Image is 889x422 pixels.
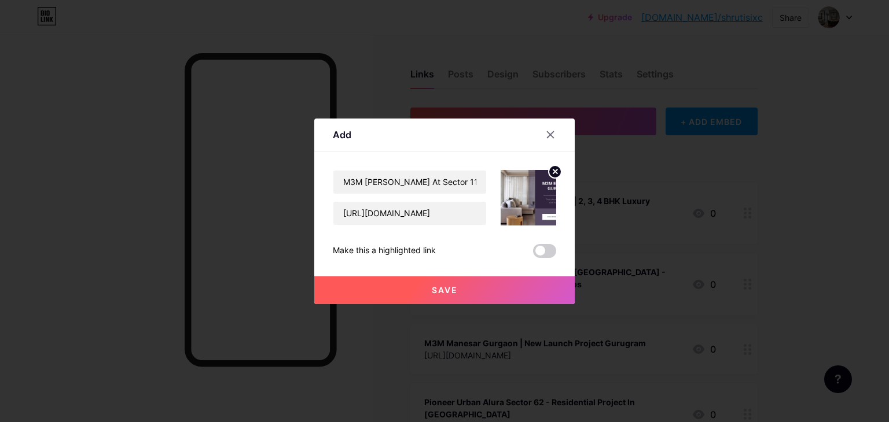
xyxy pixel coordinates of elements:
[314,276,575,304] button: Save
[333,128,351,142] div: Add
[333,171,486,194] input: Title
[333,244,436,258] div: Make this a highlighted link
[333,202,486,225] input: URL
[432,285,458,295] span: Save
[501,170,556,225] img: link_thumbnail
